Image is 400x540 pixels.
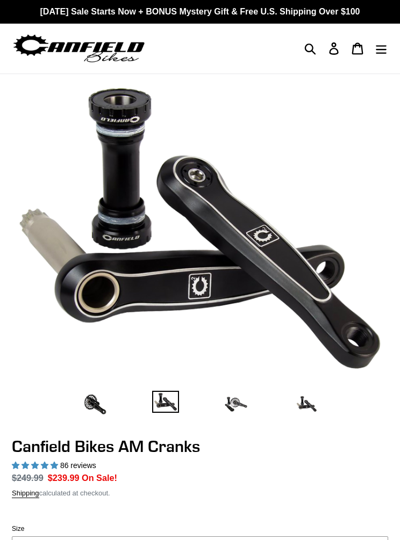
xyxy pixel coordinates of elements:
[12,488,388,499] div: calculated at checkout.
[60,461,96,470] span: 86 reviews
[19,88,380,369] img: Canfield Cranks
[12,473,44,483] s: $249.99
[48,473,80,483] span: $239.99
[12,436,388,456] h1: Canfield Bikes AM Cranks
[12,461,60,470] span: 4.97 stars
[12,489,39,498] a: Shipping
[12,524,388,534] label: Size
[293,391,320,418] img: Load image into Gallery viewer, CANFIELD-AM_DH-CRANKS
[152,391,179,413] img: Load image into Gallery viewer, Canfield Cranks
[369,37,393,60] button: Menu
[12,32,146,65] img: Canfield Bikes
[82,471,117,484] span: On Sale!
[82,391,109,418] img: Load image into Gallery viewer, Canfield Bikes AM Cranks
[223,391,249,418] img: Load image into Gallery viewer, Canfield Bikes AM Cranks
